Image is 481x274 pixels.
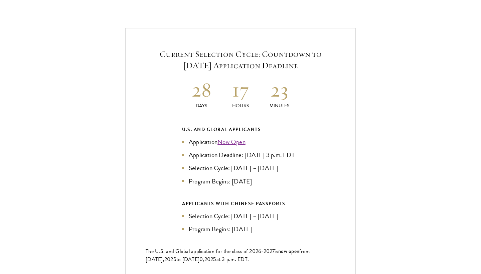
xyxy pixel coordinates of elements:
li: Application [182,137,299,147]
span: at 3 p.m. EDT. [216,255,249,263]
span: , [203,255,204,263]
div: U.S. and Global Applicants [182,125,299,134]
span: now open [278,247,299,255]
li: Selection Cycle: [DATE] – [DATE] [182,163,299,173]
h2: 17 [221,77,260,102]
p: Minutes [260,102,299,109]
span: 0 [199,255,203,263]
h2: 23 [260,77,299,102]
span: 7 [272,247,275,255]
div: APPLICANTS WITH CHINESE PASSPORTS [182,199,299,208]
span: is [275,247,279,255]
li: Selection Cycle: [DATE] – [DATE] [182,211,299,221]
span: 202 [204,255,213,263]
span: 202 [164,255,173,263]
span: 6 [258,247,261,255]
li: Program Begins: [DATE] [182,176,299,186]
h2: 28 [182,77,221,102]
li: Application Deadline: [DATE] 3 p.m. EDT [182,150,299,160]
a: Now Open [217,137,246,147]
span: 5 [213,255,216,263]
li: Program Begins: [DATE] [182,224,299,234]
span: The U.S. and Global application for the class of 202 [146,247,258,255]
span: from [DATE], [146,247,310,263]
span: -202 [261,247,272,255]
h5: Current Selection Cycle: Countdown to [DATE] Application Deadline [146,48,335,71]
span: 5 [173,255,176,263]
span: to [DATE] [176,255,199,263]
p: Days [182,102,221,109]
p: Hours [221,102,260,109]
